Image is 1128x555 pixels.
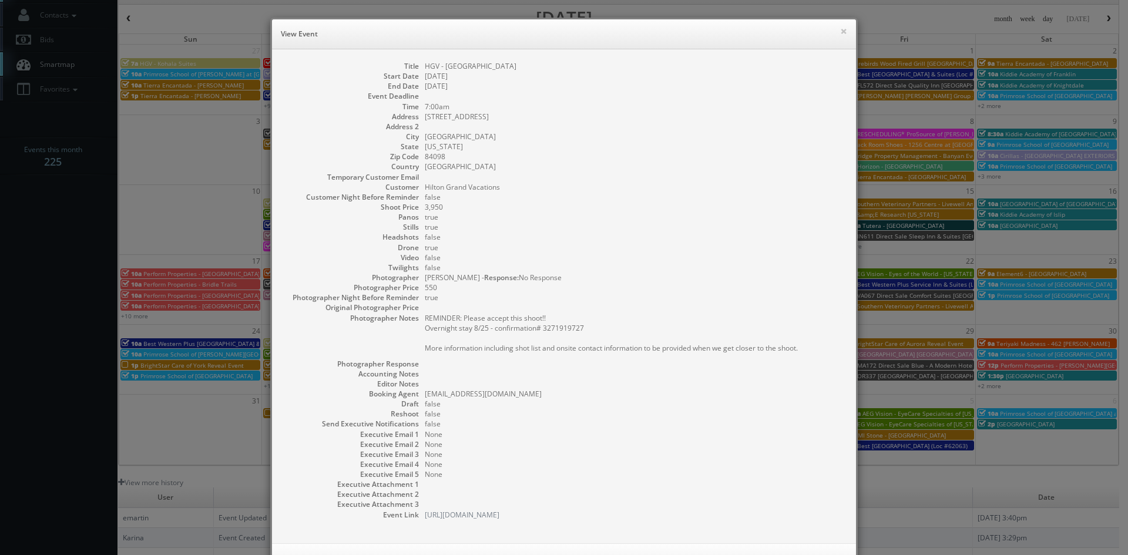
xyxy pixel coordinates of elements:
[425,212,844,222] dd: true
[425,162,844,171] dd: [GEOGRAPHIC_DATA]
[425,182,844,192] dd: Hilton Grand Vacations
[425,263,844,273] dd: false
[484,273,519,282] b: Response:
[284,292,419,302] dt: Photographer Night Before Reminder
[425,102,844,112] dd: 7:00am
[284,469,419,479] dt: Executive Email 5
[284,182,419,192] dt: Customer
[284,499,419,509] dt: Executive Attachment 3
[425,81,844,91] dd: [DATE]
[284,152,419,162] dt: Zip Code
[284,399,419,409] dt: Draft
[425,429,844,439] dd: None
[425,459,844,469] dd: None
[284,489,419,499] dt: Executive Attachment 2
[425,313,844,353] pre: REMINDER: Please accept this shoot!! Overnight stay 8/25 - confirmation# 3271919727 More informat...
[425,273,844,282] dd: [PERSON_NAME] - No Response
[281,28,847,40] h6: View Event
[284,313,419,323] dt: Photographer Notes
[425,142,844,152] dd: [US_STATE]
[425,409,844,419] dd: false
[284,112,419,122] dt: Address
[284,253,419,263] dt: Video
[284,273,419,282] dt: Photographer
[284,202,419,212] dt: Shoot Price
[284,122,419,132] dt: Address 2
[284,359,419,369] dt: Photographer Response
[425,61,844,71] dd: HGV - [GEOGRAPHIC_DATA]
[425,152,844,162] dd: 84098
[284,212,419,222] dt: Panos
[284,162,419,171] dt: Country
[284,389,419,399] dt: Booking Agent
[425,282,844,292] dd: 550
[284,379,419,389] dt: Editor Notes
[284,369,419,379] dt: Accounting Notes
[425,71,844,81] dd: [DATE]
[425,192,844,202] dd: false
[284,243,419,253] dt: Drone
[284,282,419,292] dt: Photographer Price
[284,429,419,439] dt: Executive Email 1
[284,132,419,142] dt: City
[425,232,844,242] dd: false
[284,192,419,202] dt: Customer Night Before Reminder
[284,222,419,232] dt: Stills
[425,439,844,449] dd: None
[284,263,419,273] dt: Twilights
[425,389,844,399] dd: [EMAIL_ADDRESS][DOMAIN_NAME]
[284,91,419,101] dt: Event Deadline
[284,142,419,152] dt: State
[425,510,499,520] a: [URL][DOMAIN_NAME]
[284,71,419,81] dt: Start Date
[284,172,419,182] dt: Temporary Customer Email
[284,61,419,71] dt: Title
[425,253,844,263] dd: false
[425,292,844,302] dd: true
[284,479,419,489] dt: Executive Attachment 1
[425,449,844,459] dd: None
[425,419,844,429] dd: false
[425,399,844,409] dd: false
[425,202,844,212] dd: 3,950
[284,510,419,520] dt: Event Link
[425,469,844,479] dd: None
[425,243,844,253] dd: true
[284,419,419,429] dt: Send Executive Notifications
[840,27,847,35] button: ×
[284,302,419,312] dt: Original Photographer Price
[284,81,419,91] dt: End Date
[284,439,419,449] dt: Executive Email 2
[284,409,419,419] dt: Reshoot
[284,449,419,459] dt: Executive Email 3
[284,102,419,112] dt: Time
[425,222,844,232] dd: true
[425,112,844,122] dd: [STREET_ADDRESS]
[284,459,419,469] dt: Executive Email 4
[284,232,419,242] dt: Headshots
[425,132,844,142] dd: [GEOGRAPHIC_DATA]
